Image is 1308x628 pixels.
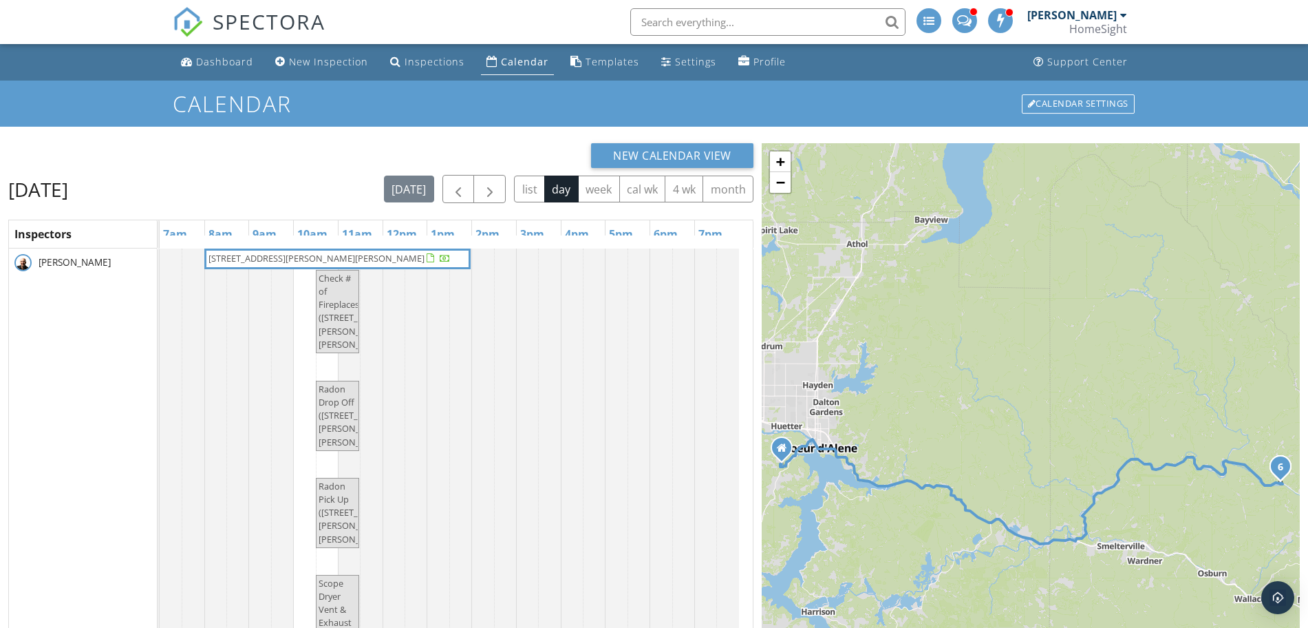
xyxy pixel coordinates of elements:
[703,176,753,202] button: month
[319,383,398,448] span: Radon Drop Off ([STREET_ADDRESS][PERSON_NAME][PERSON_NAME])
[753,55,786,68] div: Profile
[605,223,636,245] a: 5pm
[770,151,791,172] a: Zoom in
[319,272,398,350] span: Check # of Fireplaces ([STREET_ADDRESS][PERSON_NAME][PERSON_NAME])
[173,92,1136,116] h1: Calendar
[442,175,475,203] button: Previous day
[208,252,425,264] span: [STREET_ADDRESS][PERSON_NAME][PERSON_NAME]
[175,50,259,75] a: Dashboard
[173,7,203,37] img: The Best Home Inspection Software - Spectora
[249,223,280,245] a: 9am
[561,223,592,245] a: 4pm
[1027,8,1117,22] div: [PERSON_NAME]
[196,55,253,68] div: Dashboard
[383,223,420,245] a: 12pm
[481,50,554,75] a: Calendar
[1028,50,1133,75] a: Support Center
[1022,94,1135,114] div: Calendar Settings
[384,176,434,202] button: [DATE]
[501,55,548,68] div: Calendar
[213,7,325,36] span: SPECTORA
[289,55,368,68] div: New Inspection
[385,50,470,75] a: Inspections
[173,19,325,48] a: SPECTORA
[565,50,645,75] a: Templates
[14,227,72,242] span: Inspectors
[473,175,506,203] button: Next day
[665,176,703,202] button: 4 wk
[650,223,681,245] a: 6pm
[733,50,791,75] a: Company Profile
[427,223,458,245] a: 1pm
[405,55,464,68] div: Inspections
[294,223,331,245] a: 10am
[630,8,905,36] input: Search everything...
[1020,93,1136,115] a: Calendar Settings
[586,55,639,68] div: Templates
[1278,463,1283,472] i: 6
[8,176,68,203] h2: [DATE]
[319,480,398,545] span: Radon Pick Up ([STREET_ADDRESS][PERSON_NAME][PERSON_NAME])
[514,176,545,202] button: list
[1069,22,1127,36] div: HomeSight
[656,50,722,75] a: Settings
[619,176,666,202] button: cal wk
[782,448,790,456] div: 5395 W Cougar Estates Rd, CDA ID 83814
[14,254,32,271] img: img_1766.jpeg
[36,255,114,269] span: [PERSON_NAME]
[270,50,374,75] a: New Inspection
[1280,466,1289,474] div: 5987 Prichard Creek Rd, Wallace, ID 83873
[1261,581,1294,614] div: Open Intercom Messenger
[1047,55,1128,68] div: Support Center
[472,223,503,245] a: 2pm
[675,55,716,68] div: Settings
[578,176,620,202] button: week
[517,223,548,245] a: 3pm
[160,223,191,245] a: 7am
[695,223,726,245] a: 7pm
[205,223,236,245] a: 8am
[770,172,791,193] a: Zoom out
[339,223,376,245] a: 11am
[544,176,579,202] button: day
[591,143,753,168] button: New Calendar View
